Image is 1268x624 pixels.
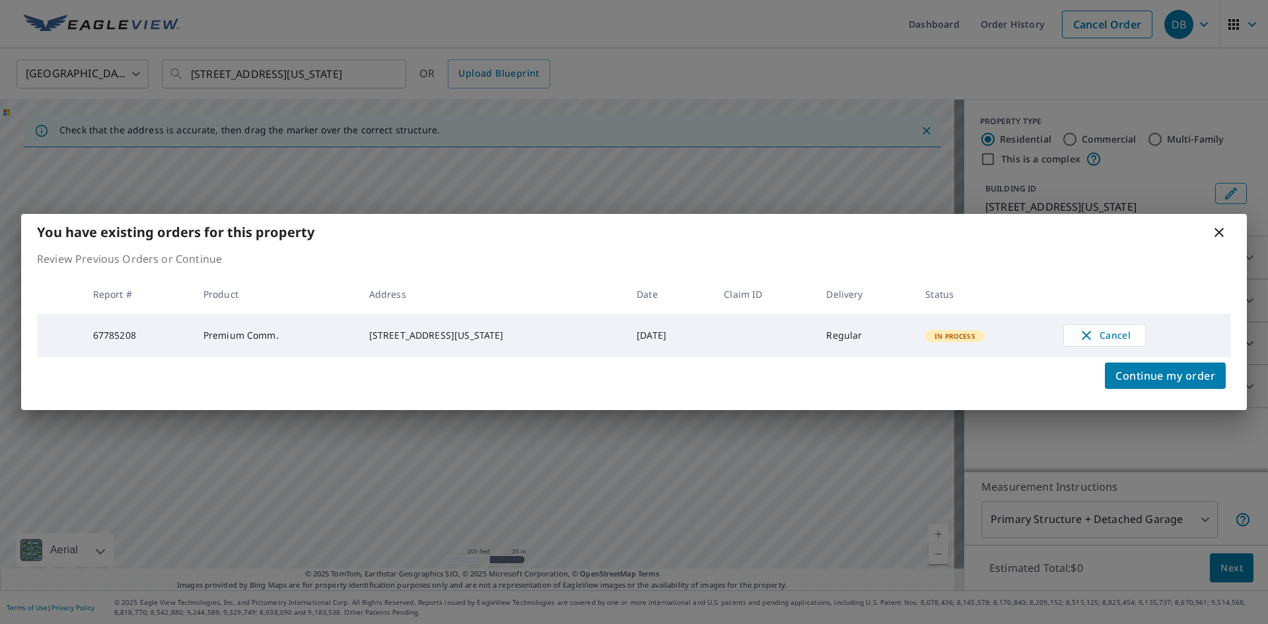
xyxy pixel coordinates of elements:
button: Cancel [1063,324,1146,347]
th: Report # [83,275,193,314]
button: Continue my order [1105,363,1226,389]
span: Cancel [1077,328,1132,343]
th: Address [359,275,626,314]
div: [STREET_ADDRESS][US_STATE] [369,329,616,342]
td: Regular [816,314,915,357]
td: Premium Comm. [193,314,359,357]
span: In Process [927,331,983,341]
b: You have existing orders for this property [37,223,314,241]
p: Review Previous Orders or Continue [37,251,1231,267]
th: Status [915,275,1053,314]
th: Date [626,275,713,314]
td: 67785208 [83,314,193,357]
th: Claim ID [713,275,816,314]
th: Product [193,275,359,314]
th: Delivery [816,275,915,314]
td: [DATE] [626,314,713,357]
span: Continue my order [1115,366,1215,385]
